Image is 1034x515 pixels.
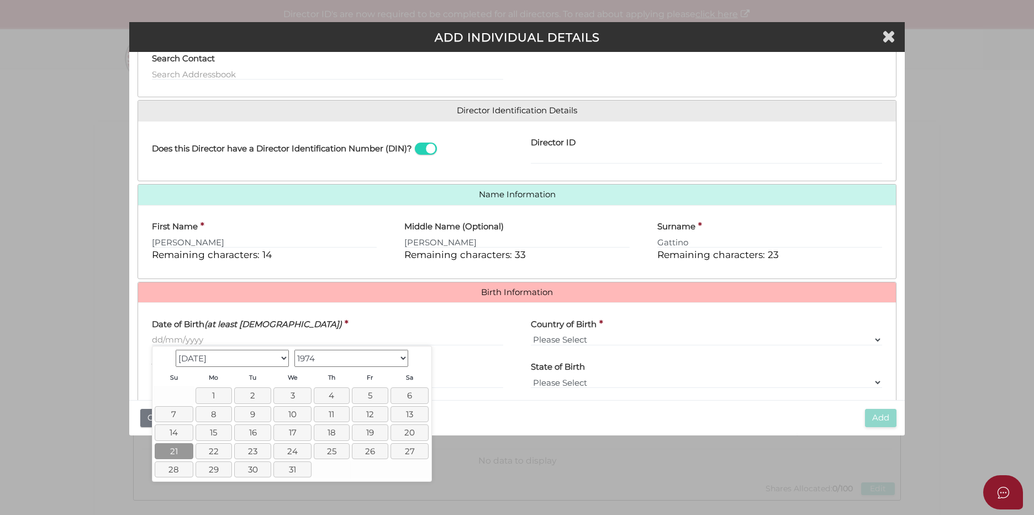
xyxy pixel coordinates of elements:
h4: Date of Birth [152,320,342,329]
a: 19 [352,424,389,440]
a: 15 [196,424,233,440]
button: Open asap [983,475,1023,509]
a: 27 [391,443,429,459]
a: 8 [196,406,233,422]
a: 16 [234,424,271,440]
span: Remaining characters: 23 [657,249,779,260]
span: Tuesday [249,374,256,381]
a: Name Information [146,190,888,199]
a: 11 [314,406,349,422]
a: Prev [155,349,172,366]
a: 29 [196,461,233,477]
a: 20 [391,424,429,440]
a: 21 [155,443,193,459]
a: 3 [273,387,312,403]
h4: Country of Birth [531,320,597,329]
a: 7 [155,406,193,422]
h4: Surname [657,222,695,232]
a: 26 [352,443,389,459]
h4: Middle Name (Optional) [404,222,504,232]
a: 5 [352,387,389,403]
button: Add [865,409,896,427]
span: Remaining characters: 14 [152,249,272,260]
a: 23 [234,443,271,459]
h4: State of Birth [531,362,585,372]
a: 22 [196,443,233,459]
a: 18 [314,424,349,440]
a: 1 [196,387,233,403]
a: 14 [155,424,193,440]
a: 12 [352,406,389,422]
select: v [531,334,882,346]
span: Friday [367,374,373,381]
span: Monday [209,374,218,381]
a: 10 [273,406,312,422]
a: 2 [234,387,271,403]
span: Saturday [406,374,413,381]
span: Remaining characters: 33 [404,249,526,260]
input: dd/mm/yyyy [152,334,503,346]
a: 17 [273,424,312,440]
button: Close [140,409,177,427]
a: Next [411,349,429,366]
a: 25 [314,443,349,459]
a: 28 [155,461,193,477]
i: (at least [DEMOGRAPHIC_DATA]) [204,319,342,329]
span: Sunday [170,374,178,381]
h4: First Name [152,222,198,232]
a: 24 [273,443,312,459]
a: 9 [234,406,271,422]
a: 6 [391,387,429,403]
a: 30 [234,461,271,477]
span: Wednesday [288,374,298,381]
span: Thursday [328,374,335,381]
a: Birth Information [146,288,888,297]
a: 4 [314,387,349,403]
a: 13 [391,406,429,422]
a: 31 [273,461,312,477]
